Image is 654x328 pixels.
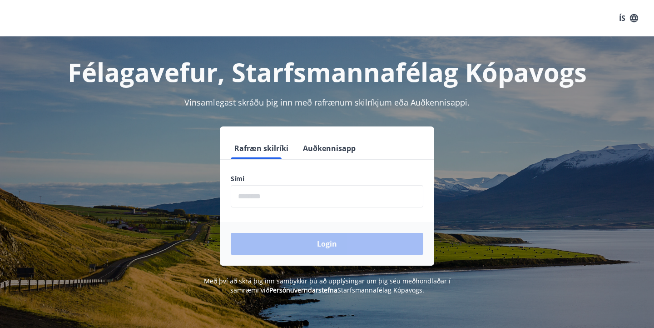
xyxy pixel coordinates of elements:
[204,277,451,294] span: Með því að skrá þig inn samþykkir þú að upplýsingar um þig séu meðhöndlaðar í samræmi við Starfsm...
[231,174,423,183] label: Sími
[299,137,359,159] button: Auðkennisapp
[614,10,643,26] button: ÍS
[11,55,643,89] h1: Félagavefur, Starfsmannafélag Kópavogs
[184,97,470,108] span: Vinsamlegast skráðu þig inn með rafrænum skilríkjum eða Auðkennisappi.
[231,137,292,159] button: Rafræn skilríki
[269,286,337,294] a: Persónuverndarstefna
